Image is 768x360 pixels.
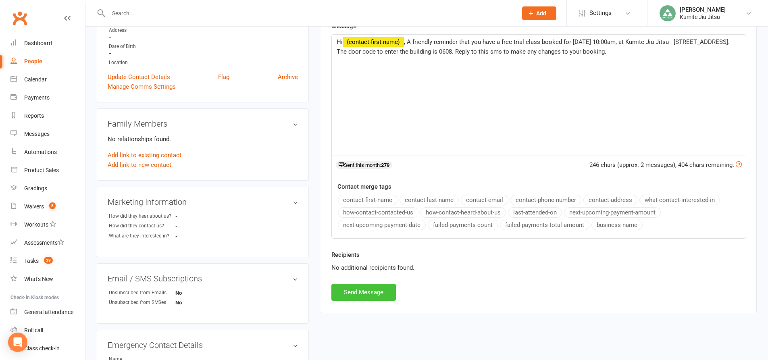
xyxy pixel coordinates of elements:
[108,150,181,160] a: Add link to existing contact
[109,222,175,230] div: How did they contact us?
[420,207,506,218] button: how-contact-heard-about-us
[108,160,171,170] a: Add link to new contact
[24,239,64,246] div: Assessments
[10,179,85,198] a: Gradings
[10,143,85,161] a: Automations
[10,125,85,143] a: Messages
[175,233,222,239] strong: -
[338,195,398,205] button: contact-first-name
[108,274,298,283] h3: Email / SMS Subscriptions
[108,72,170,82] a: Update Contact Details
[175,213,222,219] strong: -
[24,94,50,101] div: Payments
[218,72,229,82] a: Flag
[109,33,298,41] strong: -
[564,207,661,218] button: next-upcoming-payment-amount
[108,198,298,206] h3: Marketing Information
[108,82,176,92] a: Manage Comms Settings
[108,341,298,350] h3: Emergency Contact Details
[639,195,720,205] button: what-contact-interested-in
[10,321,85,339] a: Roll call
[10,216,85,234] a: Workouts
[508,207,562,218] button: last-attended-on
[24,167,59,173] div: Product Sales
[337,38,343,46] span: Hi
[536,10,546,17] span: Add
[589,160,742,170] div: 246 chars (approx. 2 messages), 404 chars remaining.
[175,290,222,296] strong: No
[338,220,426,230] button: next-upcoming-payment-date
[680,6,726,13] div: [PERSON_NAME]
[278,72,298,82] a: Archive
[24,185,47,191] div: Gradings
[680,13,726,21] div: Kumite Jiu Jitsu
[44,257,53,264] span: 39
[589,4,612,22] span: Settings
[24,76,47,83] div: Calendar
[109,212,175,220] div: How did they hear about us?
[338,207,418,218] button: how-contact-contacted-us
[583,195,637,205] button: contact-address
[522,6,556,20] button: Add
[337,182,391,191] label: Contact merge tags
[10,303,85,321] a: General attendance kiosk mode
[331,263,746,273] div: No additional recipients found.
[24,327,43,333] div: Roll call
[10,161,85,179] a: Product Sales
[108,134,298,144] p: No relationships found.
[24,345,60,352] div: Class check-in
[109,59,298,67] div: Location
[428,220,498,230] button: failed-payments-count
[24,40,52,46] div: Dashboard
[10,270,85,288] a: What's New
[49,202,56,209] span: 5
[106,8,512,19] input: Search...
[381,162,389,168] strong: 279
[24,203,44,210] div: Waivers
[331,284,396,301] button: Send Message
[109,43,298,50] div: Date of Birth
[337,38,731,55] span: , A friendly reminder that you have a free trial class booked for [DATE] 10:00am, at Kumite Jiu J...
[10,234,85,252] a: Assessments
[109,27,298,34] div: Address
[24,258,39,264] div: Tasks
[109,289,175,297] div: Unsubscribed from Emails
[175,300,222,306] strong: No
[10,107,85,125] a: Reports
[510,195,581,205] button: contact-phone-number
[24,309,73,315] div: General attendance
[591,220,643,230] button: business-name
[24,221,48,228] div: Workouts
[24,112,44,119] div: Reports
[10,8,30,28] a: Clubworx
[461,195,508,205] button: contact-email
[400,195,459,205] button: contact-last-name
[10,198,85,216] a: Waivers 5
[10,339,85,358] a: Class kiosk mode
[10,89,85,107] a: Payments
[109,50,298,57] strong: -
[8,333,27,352] div: Open Intercom Messenger
[331,250,360,260] label: Recipients
[24,149,57,155] div: Automations
[24,276,53,282] div: What's New
[24,58,42,65] div: People
[660,5,676,21] img: thumb_image1713433996.png
[24,131,50,137] div: Messages
[108,119,298,128] h3: Family Members
[500,220,589,230] button: failed-payments-total-amount
[10,52,85,71] a: People
[10,71,85,89] a: Calendar
[109,299,175,306] div: Unsubscribed from SMSes
[10,34,85,52] a: Dashboard
[336,161,392,169] div: Sent this month:
[10,252,85,270] a: Tasks 39
[175,223,222,229] strong: -
[109,232,175,240] div: What are they interested in?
